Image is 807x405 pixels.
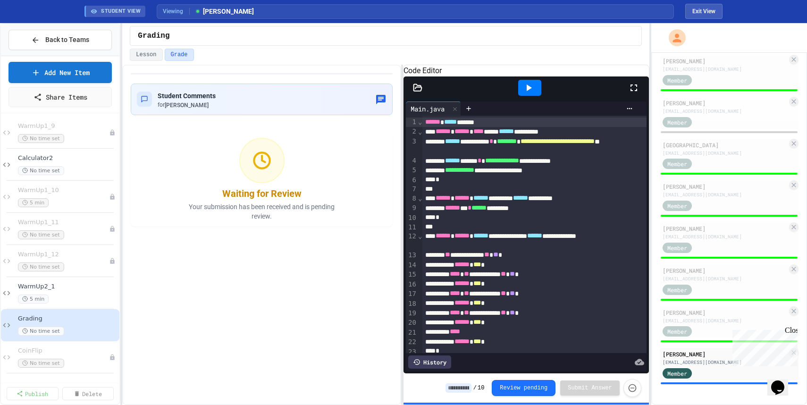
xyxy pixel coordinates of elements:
[663,57,787,65] div: [PERSON_NAME]
[767,367,798,396] iframe: chat widget
[667,327,687,336] span: Member
[165,49,194,61] button: Grade
[663,317,787,324] div: [EMAIL_ADDRESS][DOMAIN_NAME]
[18,315,118,323] span: Grading
[667,244,687,252] span: Member
[663,66,787,73] div: [EMAIL_ADDRESS][DOMAIN_NAME]
[406,118,418,127] div: 1
[406,328,418,337] div: 21
[406,137,418,156] div: 3
[406,127,418,136] div: 2
[163,7,190,16] span: Viewing
[667,76,687,84] span: Member
[663,350,787,358] div: [PERSON_NAME]
[18,262,64,271] span: No time set
[18,327,64,336] span: No time set
[406,347,418,357] div: 23
[403,65,649,76] h6: Code Editor
[663,182,787,191] div: [PERSON_NAME]
[667,118,687,127] span: Member
[18,283,118,291] span: WarmUp2_1
[406,318,418,328] div: 20
[406,176,418,185] div: 6
[406,337,418,347] div: 22
[8,30,112,50] button: Back to Teams
[406,289,418,299] div: 17
[109,354,116,361] div: Unpublished
[659,27,688,49] div: My Account
[685,4,723,19] button: Exit student view
[4,4,65,60] div: Chat with us now!Close
[18,219,109,227] span: WarmUp1_11
[18,134,64,143] span: No time set
[418,128,422,135] span: Fold line
[18,198,49,207] span: 5 min
[18,154,118,162] span: Calculator2
[18,347,109,355] span: CoinFlip
[18,359,64,368] span: No time set
[560,380,620,396] button: Submit Answer
[406,261,418,270] div: 14
[623,379,641,397] button: Force resubmission of student's answer (Admin only)
[222,187,302,200] div: Waiting for Review
[663,266,787,275] div: [PERSON_NAME]
[406,104,449,114] div: Main.java
[418,232,422,240] span: Fold line
[492,380,555,396] button: Review pending
[418,118,422,126] span: Fold line
[18,166,64,175] span: No time set
[406,251,418,260] div: 13
[473,384,477,392] span: /
[663,308,787,317] div: [PERSON_NAME]
[478,384,484,392] span: 10
[667,160,687,168] span: Member
[18,230,64,239] span: No time set
[729,326,798,366] iframe: chat widget
[667,369,687,378] span: Member
[406,213,418,223] div: 10
[568,384,612,392] span: Submit Answer
[406,185,418,194] div: 7
[408,355,451,369] div: History
[406,232,418,251] div: 12
[130,49,162,61] button: Lesson
[406,270,418,279] div: 15
[406,280,418,289] div: 16
[18,251,109,259] span: WarmUp1_12
[663,224,787,233] div: [PERSON_NAME]
[138,30,169,42] span: Grading
[45,35,89,45] span: Back to Teams
[109,194,116,200] div: Unpublished
[406,166,418,175] div: 5
[663,141,787,149] div: [GEOGRAPHIC_DATA]
[18,186,109,194] span: WarmUp1_10
[109,129,116,136] div: Unpublished
[663,108,787,115] div: [EMAIL_ADDRESS][DOMAIN_NAME]
[158,92,216,100] span: Student Comments
[667,202,687,210] span: Member
[7,387,59,400] a: Publish
[62,387,114,400] a: Delete
[177,202,347,221] p: Your submission has been received and is pending review.
[406,299,418,309] div: 18
[158,101,216,109] div: for
[8,62,112,83] a: Add New Item
[8,87,112,107] a: Share Items
[406,223,418,232] div: 11
[667,286,687,294] span: Member
[406,203,418,213] div: 9
[406,101,461,116] div: Main.java
[663,191,787,198] div: [EMAIL_ADDRESS][DOMAIN_NAME]
[194,7,254,17] span: [PERSON_NAME]
[663,233,787,240] div: [EMAIL_ADDRESS][DOMAIN_NAME]
[406,309,418,318] div: 19
[165,102,209,109] span: [PERSON_NAME]
[663,359,787,366] div: [EMAIL_ADDRESS][DOMAIN_NAME]
[101,8,141,16] span: STUDENT VIEW
[109,226,116,232] div: Unpublished
[663,275,787,282] div: [EMAIL_ADDRESS][DOMAIN_NAME]
[663,99,787,107] div: [PERSON_NAME]
[18,122,109,130] span: WarmUp1_9
[663,150,787,157] div: [EMAIL_ADDRESS][DOMAIN_NAME]
[406,194,418,203] div: 8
